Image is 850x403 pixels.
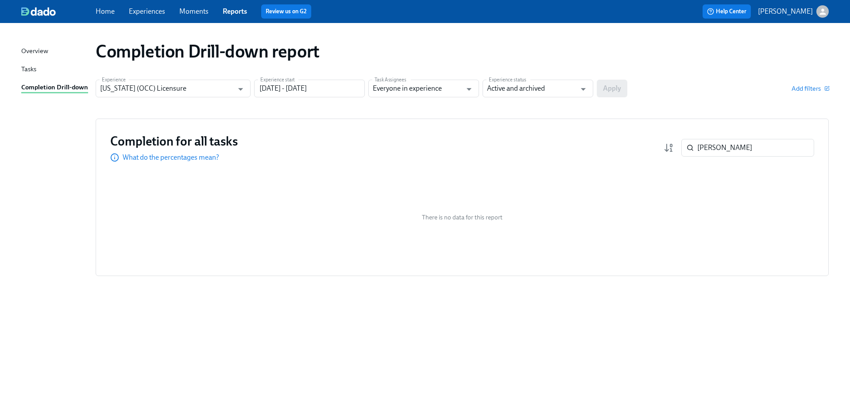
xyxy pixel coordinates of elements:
[261,4,311,19] button: Review us on G2
[21,46,48,57] div: Overview
[422,213,502,222] span: There is no data for this report
[21,82,89,93] a: Completion Drill-down
[703,4,751,19] button: Help Center
[664,142,674,153] svg: Completion rate (low to high)
[576,82,590,96] button: Open
[234,82,247,96] button: Open
[21,7,56,16] img: dado
[21,64,89,75] a: Tasks
[223,7,247,15] a: Reports
[21,7,96,16] a: dado
[707,7,746,16] span: Help Center
[21,46,89,57] a: Overview
[792,84,829,93] button: Add filters
[123,153,219,162] p: What do the percentages mean?
[21,64,36,75] div: Tasks
[129,7,165,15] a: Experiences
[179,7,209,15] a: Moments
[758,5,829,18] button: [PERSON_NAME]
[462,82,476,96] button: Open
[266,7,307,16] a: Review us on G2
[96,41,320,62] h1: Completion Drill-down report
[758,7,813,16] p: [PERSON_NAME]
[697,139,814,157] input: Search by name
[96,7,115,15] a: Home
[110,133,238,149] h3: Completion for all tasks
